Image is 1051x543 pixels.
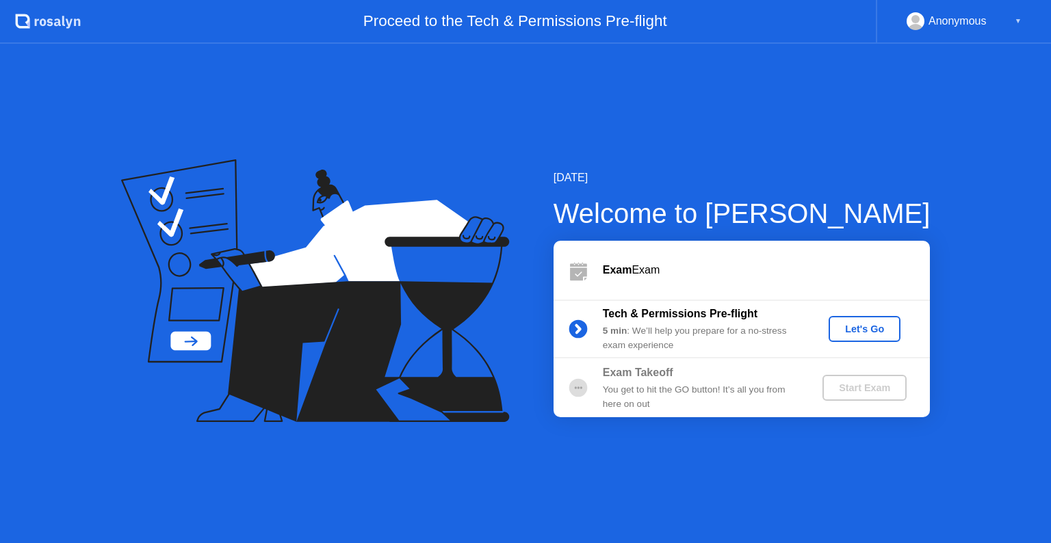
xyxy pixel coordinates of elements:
[603,326,627,336] b: 5 min
[829,316,900,342] button: Let's Go
[834,323,895,334] div: Let's Go
[603,324,800,352] div: : We’ll help you prepare for a no-stress exam experience
[929,12,987,30] div: Anonymous
[554,193,931,234] div: Welcome to [PERSON_NAME]
[554,170,931,186] div: [DATE]
[603,367,673,378] b: Exam Takeoff
[603,264,632,276] b: Exam
[828,382,901,393] div: Start Exam
[603,262,930,278] div: Exam
[603,383,800,411] div: You get to hit the GO button! It’s all you from here on out
[603,308,757,319] b: Tech & Permissions Pre-flight
[822,375,907,401] button: Start Exam
[1015,12,1022,30] div: ▼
